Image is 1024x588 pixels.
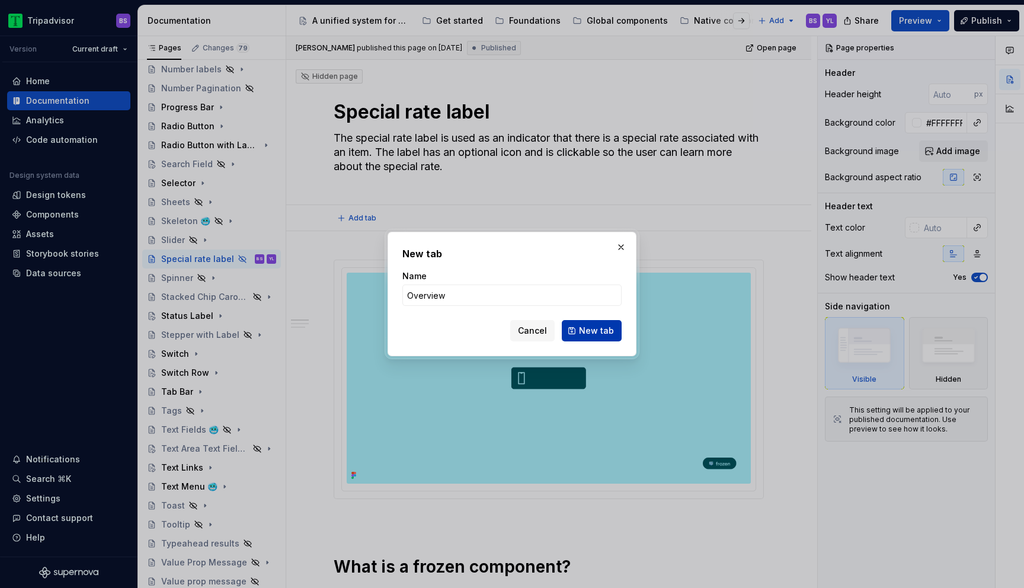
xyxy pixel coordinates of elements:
[579,325,614,337] span: New tab
[562,320,622,341] button: New tab
[402,270,427,282] label: Name
[518,325,547,337] span: Cancel
[510,320,555,341] button: Cancel
[402,247,622,261] h2: New tab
